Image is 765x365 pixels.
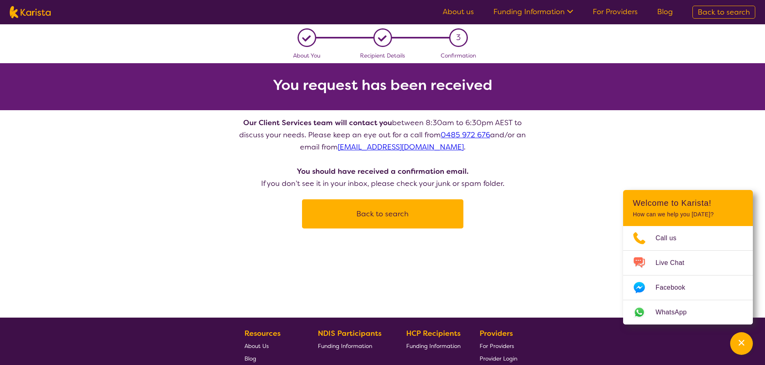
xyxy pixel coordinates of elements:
span: About Us [244,342,269,350]
a: Provider Login [480,352,517,365]
button: Channel Menu [730,332,753,355]
a: Funding Information [493,7,573,17]
b: HCP Recipients [406,329,461,338]
a: For Providers [593,7,638,17]
a: 0485 972 676 [441,130,490,140]
span: 3 [456,32,461,44]
span: Provider Login [480,355,517,362]
a: About Us [244,339,299,352]
span: Back to search [698,7,750,17]
div: Channel Menu [623,190,753,324]
span: Funding Information [318,342,372,350]
span: About You [293,52,320,59]
a: For Providers [480,339,517,352]
a: [EMAIL_ADDRESS][DOMAIN_NAME] [338,142,464,152]
a: Funding Information [406,339,461,352]
b: NDIS Participants [318,329,381,338]
b: Providers [480,329,513,338]
p: How can we help you [DATE]? [633,211,743,218]
button: Back to search [312,202,454,226]
div: L [376,32,389,44]
a: Back to search [302,199,463,228]
span: Confirmation [441,52,476,59]
a: Blog [244,352,299,365]
img: Karista logo [10,6,51,18]
ul: Choose channel [623,226,753,324]
a: About us [443,7,474,17]
span: For Providers [480,342,514,350]
span: WhatsApp [656,306,696,318]
h2: Welcome to Karista! [633,198,743,208]
span: Facebook [656,282,695,294]
span: Funding Information [406,342,461,350]
h2: You request has been received [273,78,493,92]
span: Call us [656,232,686,244]
b: You should have received a confirmation email. [297,166,469,176]
a: Funding Information [318,339,388,352]
span: Live Chat [656,257,694,269]
b: Resources [244,329,281,338]
p: between 8:30am to 6:30pm AEST to discuss your needs. Please keep an eye out for a call from and/o... [237,117,529,190]
a: Blog [657,7,673,17]
span: Recipient Details [360,52,405,59]
span: Blog [244,355,256,362]
div: L [300,32,313,44]
a: Web link opens in a new tab. [623,300,753,324]
a: Back to search [692,6,755,19]
b: Our Client Services team will contact you [243,118,392,128]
